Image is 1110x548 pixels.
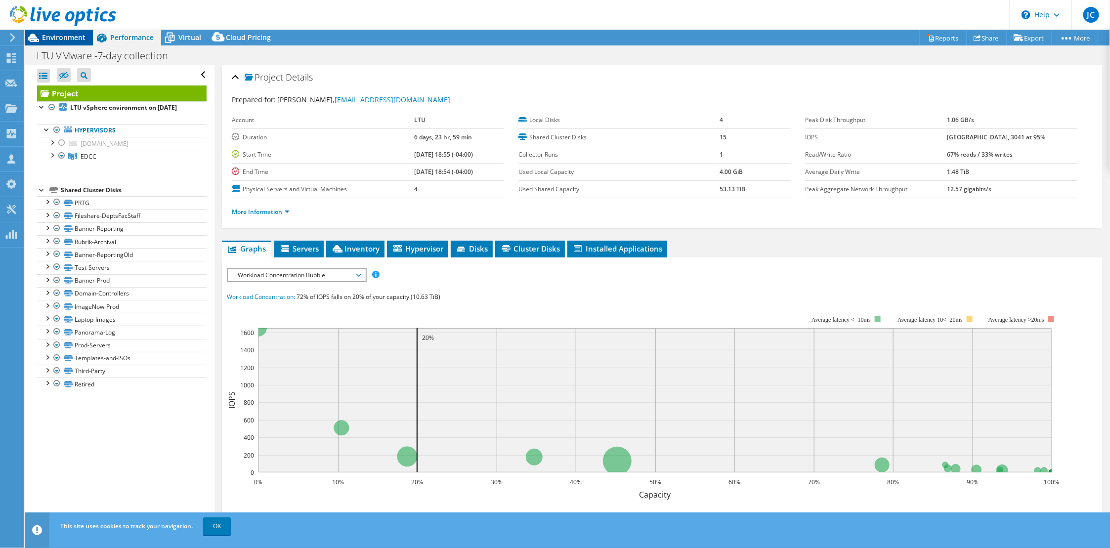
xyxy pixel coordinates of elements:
[37,287,207,300] a: Domain-Controllers
[37,222,207,235] a: Banner-Reporting
[411,478,423,486] text: 20%
[240,346,254,354] text: 1400
[570,478,582,486] text: 40%
[286,71,313,83] span: Details
[422,334,434,342] text: 20%
[947,185,992,193] b: 12.57 gigabits/s
[240,381,254,389] text: 1000
[61,184,207,196] div: Shared Cluster Disks
[808,478,820,486] text: 70%
[240,364,254,372] text: 1200
[279,244,319,253] span: Servers
[967,478,979,486] text: 90%
[203,517,231,535] a: OK
[1006,30,1052,45] a: Export
[332,478,344,486] text: 10%
[806,167,947,177] label: Average Daily Write
[335,95,450,104] a: [EMAIL_ADDRESS][DOMAIN_NAME]
[244,451,254,460] text: 200
[1052,30,1098,45] a: More
[37,101,207,114] a: LTU vSphere environment on [DATE]
[37,248,207,261] a: Banner-ReportingOld
[806,115,947,125] label: Peak Disk Throughput
[245,73,283,83] span: Project
[897,316,963,323] tspan: Average latency 10<=20ms
[1022,10,1030,19] svg: \n
[518,132,720,142] label: Shared Cluster Disks
[728,478,740,486] text: 60%
[244,416,254,424] text: 600
[518,150,720,160] label: Collector Runs
[232,184,414,194] label: Physical Servers and Virtual Machines
[919,30,967,45] a: Reports
[811,316,871,323] tspan: Average latency <=10ms
[518,184,720,194] label: Used Shared Capacity
[947,150,1013,159] b: 67% reads / 33% writes
[392,244,443,253] span: Hypervisor
[37,150,207,163] a: EDCC
[232,208,290,216] a: More Information
[415,133,472,141] b: 6 days, 23 hr, 59 min
[251,468,254,477] text: 0
[720,133,727,141] b: 15
[37,339,207,352] a: Prod-Servers
[110,33,154,42] span: Performance
[1044,478,1060,486] text: 100%
[640,489,672,500] text: Capacity
[649,478,661,486] text: 50%
[37,261,207,274] a: Test-Servers
[37,210,207,222] a: Fileshare-DeptsFacStaff
[37,352,207,365] a: Templates-and-ISOs
[947,168,970,176] b: 1.48 TiB
[491,478,503,486] text: 30%
[277,95,450,104] span: [PERSON_NAME],
[70,103,177,112] b: LTU vSphere environment on [DATE]
[32,50,183,61] h1: LTU VMware -7-day collection
[37,365,207,378] a: Third-Party
[456,244,488,253] span: Disks
[806,150,947,160] label: Read/Write Ratio
[331,244,380,253] span: Inventory
[720,168,743,176] b: 4.00 GiB
[240,329,254,337] text: 1600
[947,133,1046,141] b: [GEOGRAPHIC_DATA], 3041 at 95%
[37,137,207,150] a: [DOMAIN_NAME]
[232,115,414,125] label: Account
[37,85,207,101] a: Project
[415,168,473,176] b: [DATE] 18:54 (-04:00)
[244,398,254,407] text: 800
[806,184,947,194] label: Peak Aggregate Network Throughput
[1083,7,1099,23] span: JC
[415,116,426,124] b: LTU
[227,293,295,301] span: Workload Concentration:
[37,326,207,338] a: Panorama-Log
[720,185,746,193] b: 53.13 TiB
[60,522,193,530] span: This site uses cookies to track your navigation.
[518,167,720,177] label: Used Local Capacity
[947,116,975,124] b: 1.06 GB/s
[232,95,276,104] label: Prepared for:
[178,33,201,42] span: Virtual
[37,300,207,313] a: ImageNow-Prod
[518,115,720,125] label: Local Disks
[227,244,266,253] span: Graphs
[37,378,207,390] a: Retired
[988,316,1044,323] text: Average latency >20ms
[81,139,128,148] span: [DOMAIN_NAME]
[415,185,418,193] b: 4
[806,132,947,142] label: IOPS
[232,132,414,142] label: Duration
[37,274,207,287] a: Banner-Prod
[226,33,271,42] span: Cloud Pricing
[572,244,662,253] span: Installed Applications
[244,433,254,442] text: 400
[500,244,560,253] span: Cluster Disks
[966,30,1007,45] a: Share
[37,124,207,137] a: Hypervisors
[255,478,263,486] text: 0%
[720,116,724,124] b: 4
[415,150,473,159] b: [DATE] 18:55 (-04:00)
[81,152,96,161] span: EDCC
[232,150,414,160] label: Start Time
[42,33,85,42] span: Environment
